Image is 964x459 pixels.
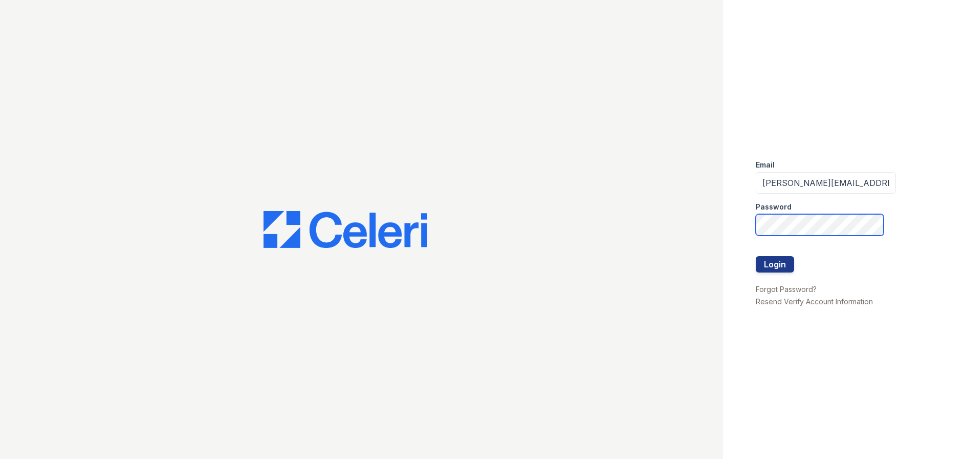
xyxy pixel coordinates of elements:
[264,211,427,248] img: CE_Logo_Blue-a8612792a0a2168367f1c8372b55b34899dd931a85d93a1a3d3e32e68fde9ad4.png
[756,160,775,170] label: Email
[756,285,817,294] a: Forgot Password?
[756,297,873,306] a: Resend Verify Account Information
[756,256,794,273] button: Login
[756,202,792,212] label: Password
